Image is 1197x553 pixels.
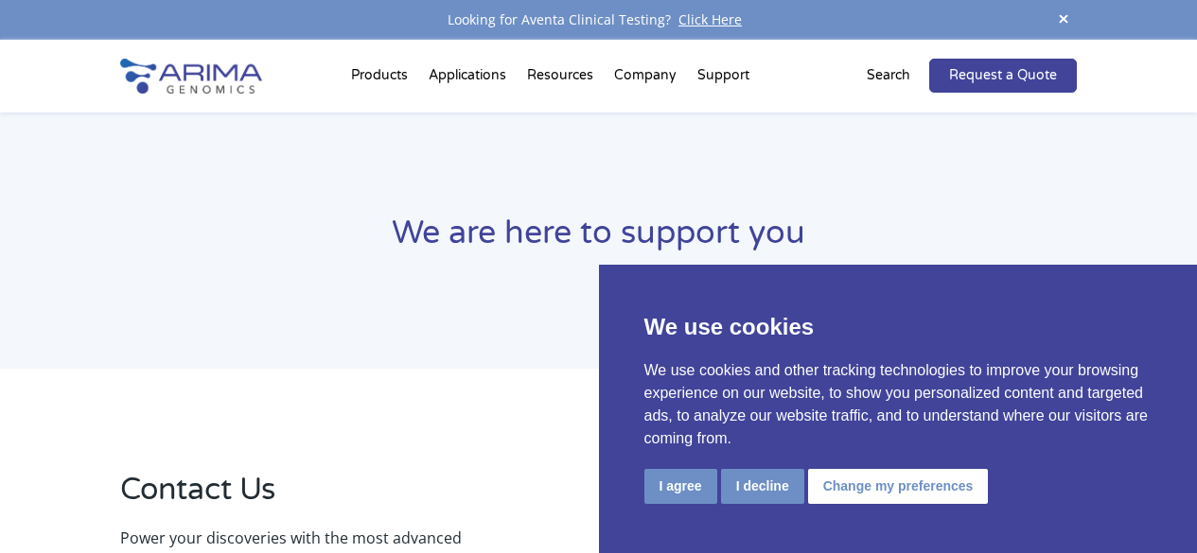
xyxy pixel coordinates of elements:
p: Search [867,63,910,88]
h2: Contact Us [120,469,471,526]
p: We use cookies [644,310,1153,344]
h1: We are here to support you [120,212,1078,269]
div: Looking for Aventa Clinical Testing? [120,8,1078,32]
img: Arima-Genomics-logo [120,59,262,94]
button: Change my preferences [808,469,989,504]
button: I decline [721,469,804,504]
button: I agree [644,469,717,504]
p: We use cookies and other tracking technologies to improve your browsing experience on our website... [644,359,1153,450]
a: Request a Quote [929,59,1077,93]
a: Click Here [671,10,749,28]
